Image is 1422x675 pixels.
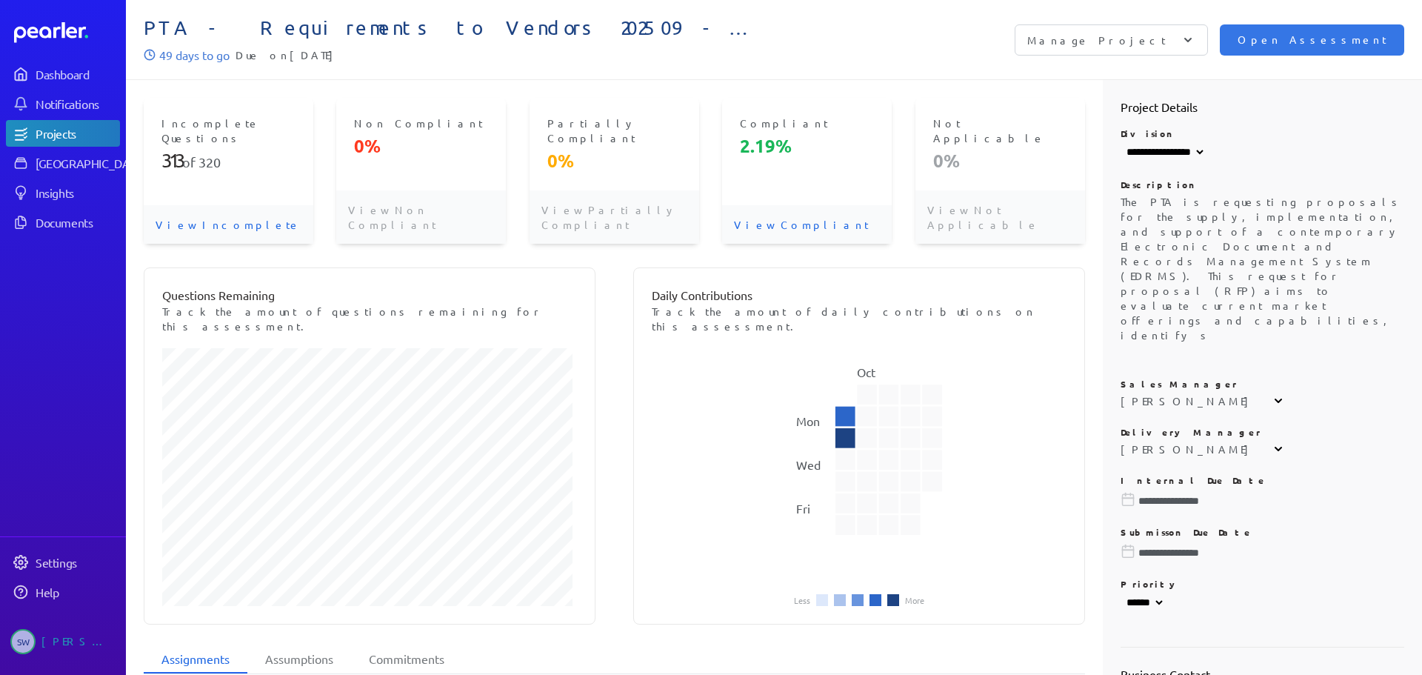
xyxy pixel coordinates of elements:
p: Manage Project [1027,33,1166,47]
a: [GEOGRAPHIC_DATA] [6,150,120,176]
p: Not Applicable [933,116,1067,145]
p: Compliant [740,116,874,130]
p: Division [1121,127,1405,139]
div: Insights [36,185,118,200]
div: [GEOGRAPHIC_DATA] [36,156,146,170]
a: Settings [6,549,120,576]
div: Documents [36,215,118,230]
h2: Project Details [1121,98,1405,116]
div: [PERSON_NAME] [1121,393,1256,408]
div: [PERSON_NAME] [1121,442,1256,456]
p: Incomplete Questions [161,116,296,145]
li: Less [794,596,810,605]
p: View Partially Compliant [530,190,699,244]
p: Non Compliant [354,116,488,130]
input: Please choose a due date [1121,493,1405,508]
a: Notifications [6,90,120,117]
a: Documents [6,209,120,236]
a: Help [6,579,120,605]
text: Mon [795,413,819,428]
button: Open Assessment [1220,24,1404,56]
span: PTA - Requirements to Vendors 202509 - PoC [144,16,774,40]
li: Assignments [144,645,247,674]
p: Questions Remaining [162,286,577,304]
p: Track the amount of daily contributions on this assessment. [652,304,1066,333]
div: [PERSON_NAME] [41,629,116,654]
p: Internal Due Date [1121,474,1405,486]
div: Dashboard [36,67,118,82]
p: 0% [354,134,488,158]
a: Dashboard [6,61,120,87]
div: Settings [36,555,118,570]
a: SW[PERSON_NAME] [6,623,120,660]
div: Help [36,585,118,599]
p: Description [1121,179,1405,190]
p: 2.19% [740,134,874,158]
p: Sales Manager [1121,378,1405,390]
div: Projects [36,126,118,141]
p: View Non Compliant [336,190,506,244]
input: Please choose a due date [1121,545,1405,560]
p: of [161,149,296,173]
p: Submisson Due Date [1121,526,1405,538]
text: Wed [795,457,820,472]
p: 0% [933,149,1067,173]
span: Due on [DATE] [236,46,341,64]
p: Daily Contributions [652,286,1066,304]
span: Steve Whittington [10,629,36,654]
span: 320 [198,154,221,170]
p: Delivery Manager [1121,426,1405,438]
p: View Not Applicable [915,190,1085,244]
a: Dashboard [14,22,120,43]
p: Track the amount of questions remaining for this assessment. [162,304,577,333]
span: 313 [161,149,182,172]
li: Commitments [351,645,462,674]
span: The PTA is requesting proposals for the supply, implementation, and support of a contemporary Ele... [1121,195,1402,342]
p: 0% [547,149,681,173]
div: Notifications [36,96,118,111]
span: Open Assessment [1238,32,1386,48]
a: Projects [6,120,120,147]
text: Oct [857,365,876,379]
p: Priority [1121,578,1405,590]
p: View Compliant [722,205,892,244]
li: Assumptions [247,645,351,674]
p: Partially Compliant [547,116,681,145]
a: Insights [6,179,120,206]
li: More [905,596,924,605]
p: 49 days to go [159,46,230,64]
p: View Incomplete [144,205,313,244]
text: Fri [795,501,810,516]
